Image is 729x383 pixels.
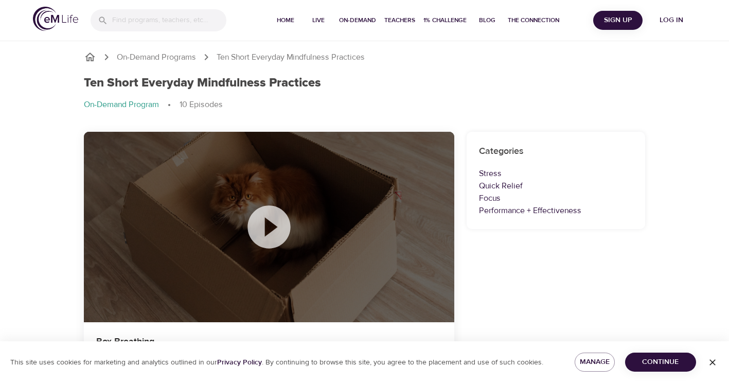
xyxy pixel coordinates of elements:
p: Box Breathing [96,335,352,349]
h1: Ten Short Everyday Mindfulness Practices [84,76,321,91]
span: Live [306,15,331,26]
p: Performance + Effectiveness [479,204,633,217]
h6: Categories [479,144,633,159]
a: Privacy Policy [217,358,262,367]
span: Home [273,15,298,26]
span: Blog [475,15,500,26]
p: Quick Relief [479,180,633,192]
span: 1% Challenge [423,15,467,26]
span: The Connection [508,15,559,26]
span: Teachers [384,15,415,26]
a: On-Demand Programs [117,51,196,63]
p: On-Demand Program [84,99,159,111]
span: Sign Up [597,14,638,27]
span: Continue [633,356,688,369]
p: Ten Short Everyday Mindfulness Practices [217,51,365,63]
button: Sign Up [593,11,643,30]
button: Manage [575,353,615,372]
img: logo [33,7,78,31]
p: Focus [479,192,633,204]
p: Stress [479,167,633,180]
p: 10 Episodes [180,99,223,111]
nav: breadcrumb [84,99,646,111]
span: On-Demand [339,15,376,26]
span: Log in [651,14,692,27]
button: Log in [647,11,696,30]
span: Manage [583,356,607,369]
button: Continue [625,353,696,372]
nav: breadcrumb [84,51,646,63]
input: Find programs, teachers, etc... [112,9,226,31]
